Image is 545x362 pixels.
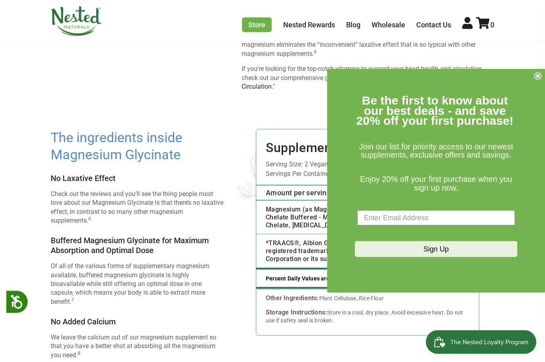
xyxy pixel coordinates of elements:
td: Magnesium (as Magnesium Bisglycinate Chelate Buffered - Magnesium Bisglycinate Chelate, [MEDICAL_... [256,200,415,234]
b: Storage Instructions: [266,309,327,316]
th: Amount per serving [256,185,415,200]
input: Enter Email Address [357,211,515,226]
p: If you're looking for the top-notch vitamins to support your heart health and circulation, check ... [242,65,494,91]
button: Close dialog [534,72,542,80]
p: Of all of the various forms of supplementary magnesium available, buffered magnesium glycinate is... [51,262,224,306]
span: Be the first to know about our best deals - and save 20% off your first purchase! [356,94,514,127]
a: Nested Rewards [283,21,335,29]
p: Check out the reviews and you’ll see the thing people most love about our Magnesium Glycinate is ... [51,190,224,225]
sup: 7 [71,297,74,303]
b: Other Ingredients: [266,294,319,302]
h2: The ingredients inside Magnesium Glycinate [51,129,224,163]
h4: No Added Calcium [51,317,224,327]
a: Wholesale [372,21,405,29]
div: FLYOUT Form [327,69,545,293]
span: Enjoy 20% off your first purchase when you sign up now. [360,175,512,192]
sup: 6 [314,49,317,55]
sup: 8 [78,351,80,356]
td: *TRAACS®, Albion Gold Medallion are registered trademarks of Balchem Corporation or its subsidiar... [256,234,415,268]
h3: Supplement Facts [256,130,479,160]
span: 0 [490,21,494,29]
span: This form of magnesium eliminates the “inconvenient” laxative effect that is so typical with othe... [242,32,476,57]
a: 0 [476,21,494,29]
div: Servings Per Container: 60 [256,169,479,179]
h4: No Laxative Effect [51,173,224,183]
div: Percent Daily Values are based on a 2000 calorie diet [256,268,479,289]
div: Plant Cellulose, Rice Flour [266,294,469,302]
a: Contact Us [416,21,451,29]
a: Store [242,17,272,32]
h4: Buffered Magnesium Glycinate for Maximum Absorption and Optimal Dose [51,236,224,255]
iframe: Button to open loyalty program pop-up [426,330,537,354]
div: Serving Size: 2 Vegan Capsules [256,160,479,169]
sup: 6 [88,216,91,221]
img: Nested Naturals [51,6,102,36]
div: Store in a cool, dry place. Avoid excessive heat. Do not use if safety seal is broken. [266,309,469,324]
p: We leave the calcium out of our magnesium supplement so that you have a better shot at absorbing ... [51,333,224,360]
span: Join our list for priority access to our newest supplements, exclusive offers and savings. [359,142,513,160]
button: Sign Up [355,242,517,257]
a: Blog [346,21,360,29]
